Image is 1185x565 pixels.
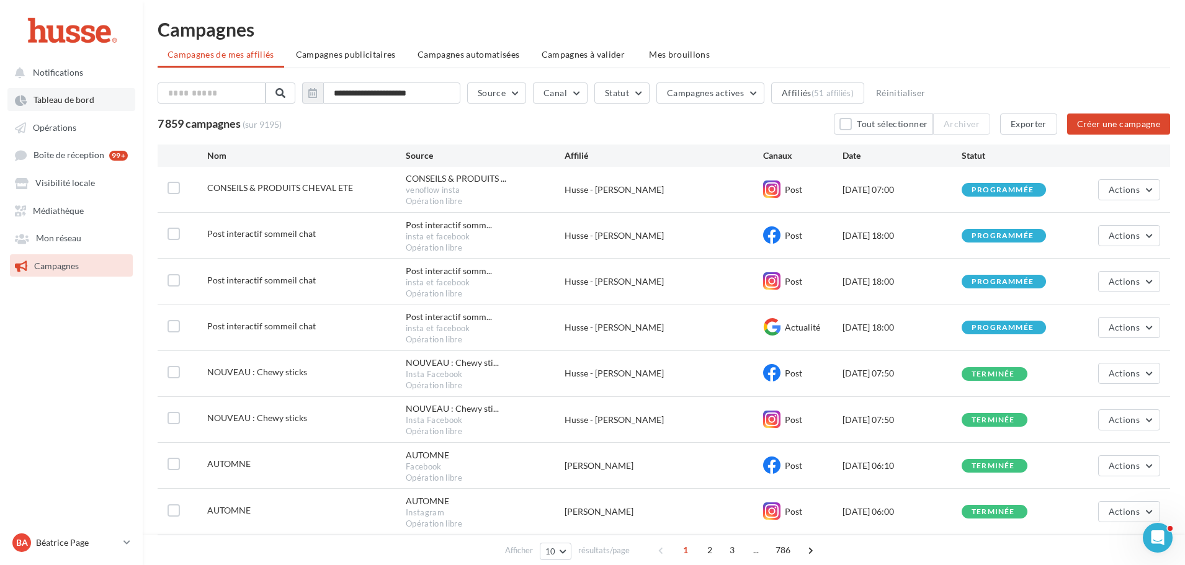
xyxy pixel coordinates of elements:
[34,95,94,105] span: Tableau de bord
[1109,230,1140,241] span: Actions
[207,367,307,377] span: NOUVEAU : Chewy sticks
[565,460,763,472] div: [PERSON_NAME]
[972,462,1015,470] div: terminée
[972,370,1015,378] div: terminée
[565,367,763,380] div: Husse - [PERSON_NAME]
[933,113,990,135] button: Archiver
[843,229,962,242] div: [DATE] 18:00
[406,334,565,345] div: Opération libre
[1098,363,1160,384] button: Actions
[565,321,763,334] div: Husse - [PERSON_NAME]
[1109,322,1140,332] span: Actions
[406,473,565,484] div: Opération libre
[972,278,1034,286] div: programmée
[656,82,764,104] button: Campagnes actives
[843,414,962,426] div: [DATE] 07:50
[7,199,135,221] a: Médiathèque
[843,184,962,196] div: [DATE] 07:00
[1109,506,1140,517] span: Actions
[10,531,133,554] a: Ba Béatrice Page
[406,311,492,323] span: Post interactif somm...
[207,458,251,469] span: AUTOMNE
[700,540,720,560] span: 2
[158,117,241,130] span: 7 859 campagnes
[35,178,95,189] span: Visibilité locale
[406,323,565,334] div: insta et facebook
[1098,409,1160,430] button: Actions
[785,506,802,517] span: Post
[1109,368,1140,378] span: Actions
[406,426,565,437] div: Opération libre
[207,275,316,285] span: Post interactif sommeil chat
[7,226,135,249] a: Mon réseau
[207,505,251,515] span: AUTOMNE
[1098,317,1160,338] button: Actions
[7,171,135,194] a: Visibilité locale
[406,461,565,473] div: Facebook
[7,61,130,83] button: Notifications
[406,149,565,162] div: Source
[763,149,843,162] div: Canaux
[34,260,79,271] span: Campagnes
[565,414,763,426] div: Husse - [PERSON_NAME]
[785,184,802,195] span: Post
[871,86,931,100] button: Réinitialiser
[36,536,118,549] p: Béatrice Page
[406,380,565,391] div: Opération libre
[7,254,135,277] a: Campagnes
[406,518,565,530] div: Opération libre
[207,321,316,331] span: Post interactif sommeil chat
[33,122,76,133] span: Opérations
[594,82,650,104] button: Statut
[296,49,396,60] span: Campagnes publicitaires
[207,182,353,193] span: CONSEILS & PRODUITS CHEVAL ETE
[565,229,763,242] div: Husse - [PERSON_NAME]
[785,322,820,332] span: Actualité
[406,242,565,254] div: Opération libre
[972,508,1015,516] div: terminée
[33,205,84,216] span: Médiathèque
[676,540,695,560] span: 1
[843,275,962,288] div: [DATE] 18:00
[565,275,763,288] div: Husse - [PERSON_NAME]
[207,412,307,423] span: NOUVEAU : Chewy sticks
[578,545,630,556] span: résultats/page
[785,414,802,425] span: Post
[843,505,962,518] div: [DATE] 06:00
[771,82,864,104] button: Affiliés(51 affiliés)
[406,449,449,461] div: AUTOMNE
[1098,501,1160,522] button: Actions
[1098,225,1160,246] button: Actions
[972,324,1034,332] div: programmée
[406,196,565,207] div: Opération libre
[545,546,556,556] span: 10
[1067,113,1170,135] button: Créer une campagne
[785,368,802,378] span: Post
[109,151,128,161] div: 99+
[834,113,933,135] button: Tout sélectionner
[207,149,406,162] div: Nom
[207,228,316,239] span: Post interactif sommeil chat
[1098,455,1160,476] button: Actions
[1109,184,1140,195] span: Actions
[1109,276,1140,287] span: Actions
[406,265,492,277] span: Post interactif somm...
[406,288,565,300] div: Opération libre
[1143,523,1173,553] iframe: Intercom live chat
[843,149,962,162] div: Date
[565,505,763,518] div: [PERSON_NAME]
[406,495,449,507] div: AUTOMNE
[972,416,1015,424] div: terminée
[1109,460,1140,471] span: Actions
[406,507,565,518] div: Instagram
[467,82,526,104] button: Source
[406,357,499,369] span: NOUVEAU : Chewy sti...
[158,20,1170,38] h1: Campagnes
[843,321,962,334] div: [DATE] 18:00
[7,143,135,166] a: Boîte de réception 99+
[406,369,565,380] div: Insta Facebook
[36,233,81,244] span: Mon réseau
[565,149,763,162] div: Affilié
[406,172,506,185] span: CONSEILS & PRODUITS ...
[34,150,104,161] span: Boîte de réception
